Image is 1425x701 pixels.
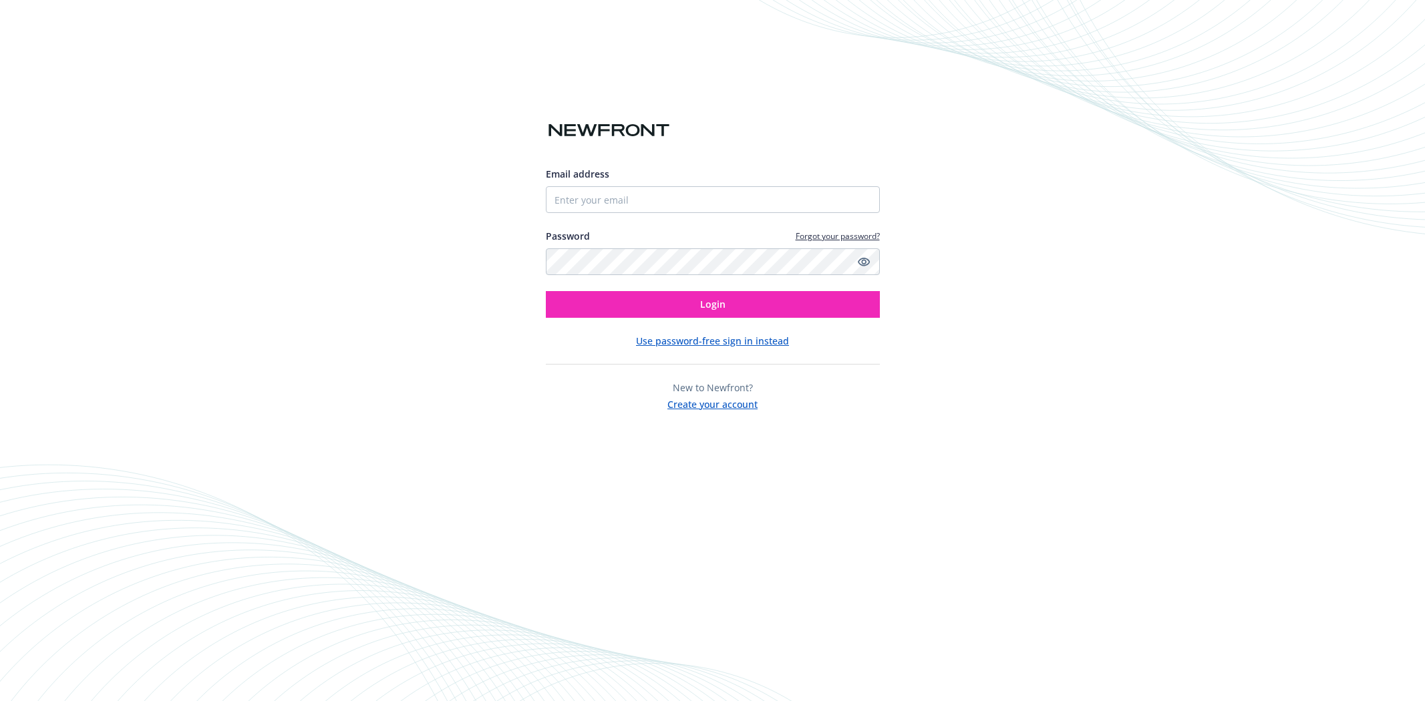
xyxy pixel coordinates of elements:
[546,248,880,275] input: Enter your password
[546,291,880,318] button: Login
[546,229,590,243] label: Password
[636,334,789,348] button: Use password-free sign in instead
[673,381,753,394] span: New to Newfront?
[856,254,872,270] a: Show password
[546,119,672,142] img: Newfront logo
[700,298,726,310] span: Login
[667,395,758,411] button: Create your account
[546,186,880,213] input: Enter your email
[546,168,609,180] span: Email address
[796,230,880,242] a: Forgot your password?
